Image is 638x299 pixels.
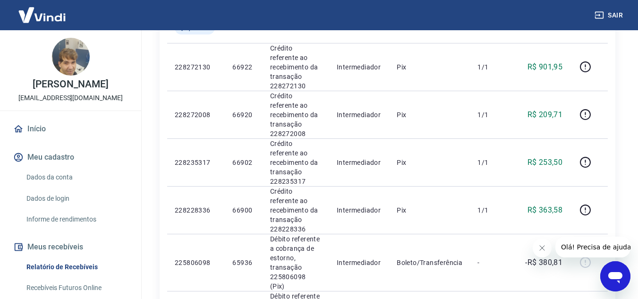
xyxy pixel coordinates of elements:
p: [EMAIL_ADDRESS][DOMAIN_NAME] [18,93,123,103]
p: Pix [397,110,462,120]
iframe: Botão para abrir a janela de mensagens [600,261,630,291]
p: R$ 253,50 [527,157,563,168]
p: [PERSON_NAME] [33,79,108,89]
p: Crédito referente ao recebimento da transação 228272008 [270,91,322,138]
p: Pix [397,205,462,215]
p: 66922 [232,62,255,72]
iframe: Fechar mensagem [533,239,552,257]
p: Intermediador [337,110,382,120]
button: Sair [593,7,627,24]
p: -R$ 380,81 [525,257,562,268]
p: 66900 [232,205,255,215]
a: Relatório de Recebíveis [23,257,130,277]
p: Crédito referente ao recebimento da transação 228272130 [270,43,322,91]
p: Pix [397,158,462,167]
p: Intermediador [337,158,382,167]
a: Recebíveis Futuros Online [23,278,130,298]
p: Débito referente a cobrança de estorno, transação 225806098 (Pix) [270,234,322,291]
p: 65936 [232,258,255,267]
button: Meu cadastro [11,147,130,168]
p: 225806098 [175,258,217,267]
p: 228272008 [175,110,217,120]
p: R$ 901,95 [527,61,563,73]
a: Dados de login [23,189,130,208]
p: 1/1 [477,62,505,72]
p: 1/1 [477,158,505,167]
span: Olá! Precisa de ajuda? [6,7,79,14]
p: 228235317 [175,158,217,167]
p: - [477,258,505,267]
p: 66902 [232,158,255,167]
a: Informe de rendimentos [23,210,130,229]
a: Início [11,119,130,139]
p: 228228336 [175,205,217,215]
p: 1/1 [477,110,505,120]
img: 41b927f9-864c-46ce-a309-6479e0473eb7.jpeg [52,38,90,76]
p: 66920 [232,110,255,120]
button: Meus recebíveis [11,237,130,257]
p: Crédito referente ao recebimento da transação 228228336 [270,187,322,234]
p: 228272130 [175,62,217,72]
p: Pix [397,62,462,72]
a: Dados da conta [23,168,130,187]
p: Intermediador [337,258,382,267]
p: Intermediador [337,205,382,215]
p: Crédito referente ao recebimento da transação 228235317 [270,139,322,186]
p: R$ 209,71 [527,109,563,120]
img: Vindi [11,0,73,29]
p: R$ 363,58 [527,205,563,216]
p: Intermediador [337,62,382,72]
p: Boleto/Transferência [397,258,462,267]
p: 1/1 [477,205,505,215]
iframe: Mensagem da empresa [555,237,630,257]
